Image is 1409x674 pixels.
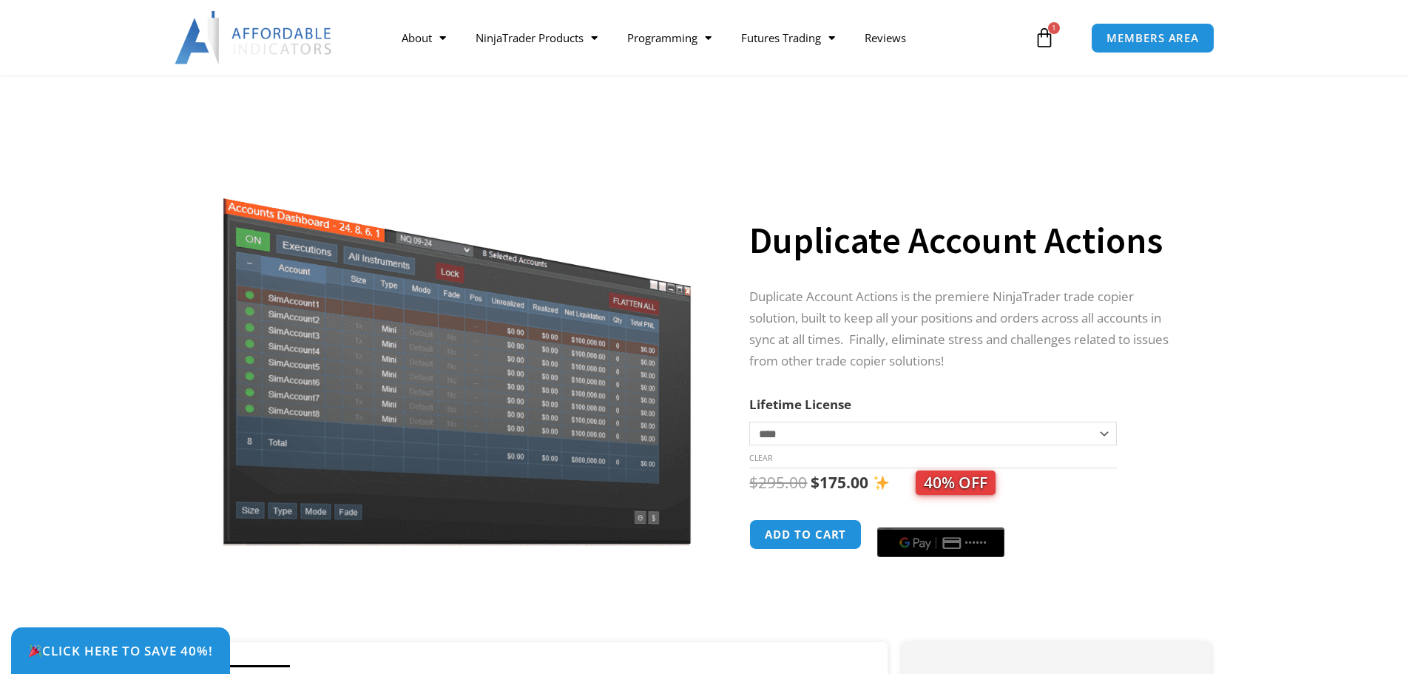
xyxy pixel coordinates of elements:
[726,21,850,55] a: Futures Trading
[387,21,461,55] a: About
[1091,23,1214,53] a: MEMBERS AREA
[1012,16,1077,59] a: 1
[749,569,1181,582] iframe: PayPal Message 1
[916,471,996,495] span: 40% OFF
[874,475,889,491] img: ✨
[11,627,230,674] a: 🎉Click Here to save 40%!
[29,644,41,657] img: 🎉
[749,396,851,413] label: Lifetime License
[461,21,612,55] a: NinjaTrader Products
[749,519,862,550] button: Add to cart
[749,453,772,463] a: Clear options
[850,21,921,55] a: Reviews
[387,21,1030,55] nav: Menu
[811,472,820,493] span: $
[965,538,987,548] text: ••••••
[749,215,1181,266] h1: Duplicate Account Actions
[874,517,1007,519] iframe: Secure express checkout frame
[175,11,334,64] img: LogoAI | Affordable Indicators – NinjaTrader
[219,168,695,546] img: Screenshot 2024-08-26 15414455555
[612,21,726,55] a: Programming
[1048,22,1060,34] span: 1
[749,472,758,493] span: $
[1106,33,1199,44] span: MEMBERS AREA
[749,472,807,493] bdi: 295.00
[811,472,868,493] bdi: 175.00
[749,286,1181,372] p: Duplicate Account Actions is the premiere NinjaTrader trade copier solution, built to keep all yo...
[28,644,213,657] span: Click Here to save 40%!
[877,528,1004,557] button: Buy with GPay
